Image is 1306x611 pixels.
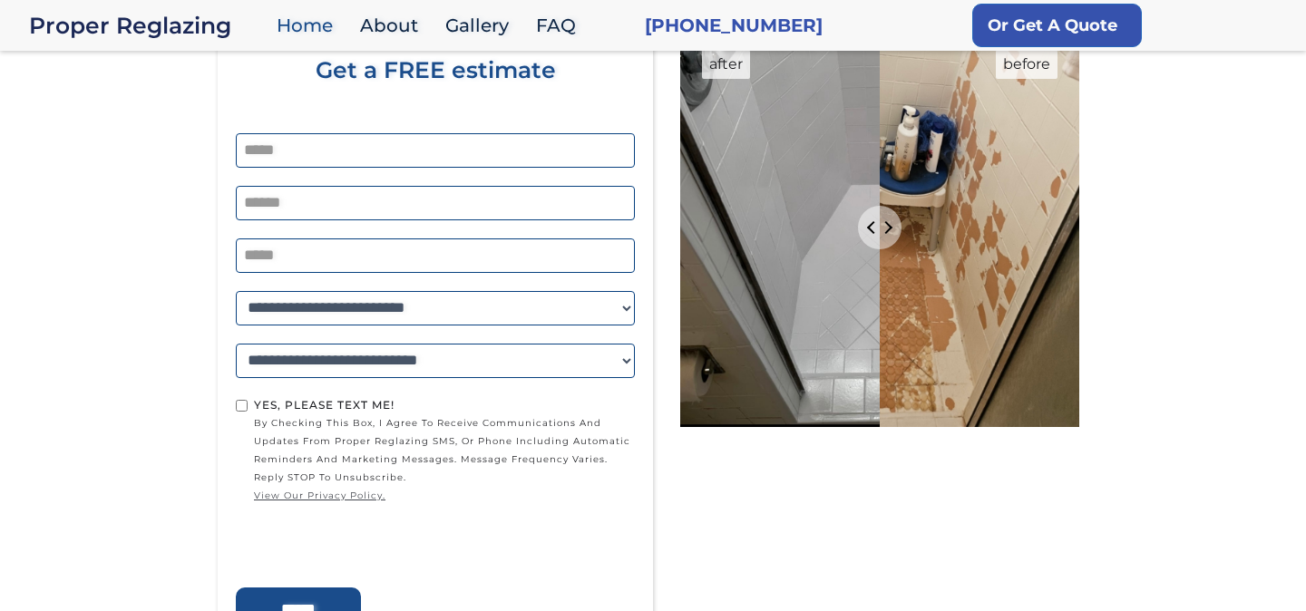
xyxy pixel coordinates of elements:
[254,487,635,505] a: view our privacy policy.
[645,13,823,38] a: [PHONE_NUMBER]
[268,6,351,45] a: Home
[972,4,1142,47] a: Or Get A Quote
[351,6,436,45] a: About
[527,6,594,45] a: FAQ
[254,414,635,505] span: by checking this box, I agree to receive communications and updates from Proper Reglazing SMS, or...
[236,57,635,133] div: Get a FREE estimate
[254,396,635,414] div: Yes, Please text me!
[236,400,248,412] input: Yes, Please text me!by checking this box, I agree to receive communications and updates from Prop...
[436,6,527,45] a: Gallery
[236,509,512,580] iframe: reCAPTCHA
[29,13,268,38] div: Proper Reglazing
[29,13,268,38] a: home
